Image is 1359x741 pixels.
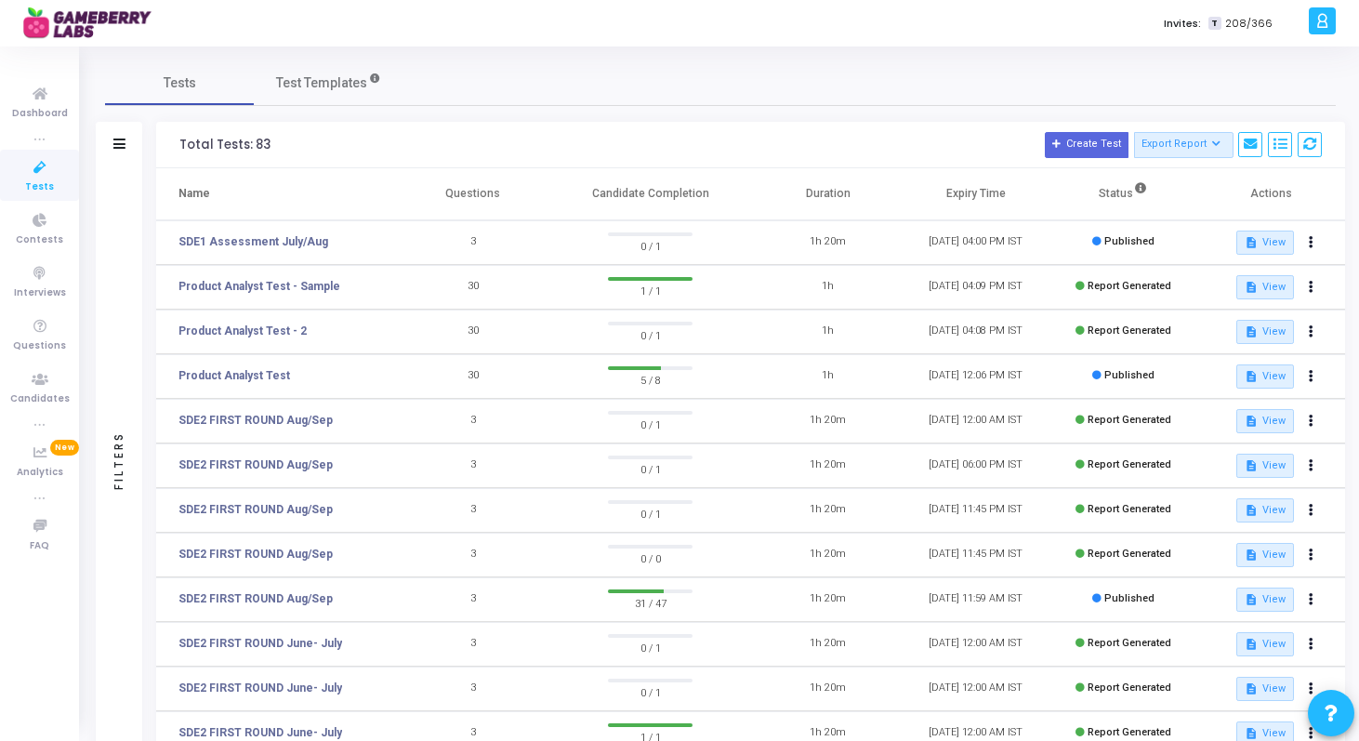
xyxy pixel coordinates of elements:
button: View [1236,320,1293,344]
mat-icon: description [1245,638,1258,651]
td: 3 [399,399,547,443]
td: 3 [399,220,547,265]
span: Report Generated [1088,414,1171,426]
td: 1h 20m [754,443,902,488]
td: [DATE] 11:59 AM IST [902,577,1049,622]
td: 1h 20m [754,220,902,265]
td: 30 [399,354,547,399]
button: View [1236,409,1293,433]
th: Candidate Completion [547,168,754,220]
img: logo [23,5,163,42]
mat-icon: description [1245,370,1258,383]
mat-icon: description [1245,236,1258,249]
mat-icon: description [1245,593,1258,606]
span: 5 / 8 [608,370,693,389]
span: Report Generated [1088,548,1171,560]
td: [DATE] 06:00 PM IST [902,443,1049,488]
span: Report Generated [1088,726,1171,738]
label: Invites: [1164,16,1201,32]
td: [DATE] 04:00 PM IST [902,220,1049,265]
button: Export Report [1134,132,1234,158]
span: Published [1104,235,1154,247]
td: 1h 20m [754,488,902,533]
mat-icon: description [1245,504,1258,517]
span: 0 / 1 [608,459,693,478]
span: Report Generated [1088,324,1171,337]
td: 3 [399,622,547,667]
th: Actions [1197,168,1345,220]
mat-icon: description [1245,682,1258,695]
mat-icon: description [1245,325,1258,338]
mat-icon: description [1245,281,1258,294]
span: Tests [164,73,196,93]
button: View [1236,543,1293,567]
button: View [1236,454,1293,478]
td: [DATE] 04:09 PM IST [902,265,1049,310]
span: Analytics [17,465,63,481]
td: [DATE] 12:00 AM IST [902,667,1049,711]
td: [DATE] 04:08 PM IST [902,310,1049,354]
td: 1h [754,354,902,399]
td: 3 [399,443,547,488]
th: Status [1049,168,1197,220]
button: Create Test [1045,132,1128,158]
div: Filters [111,358,127,562]
td: 3 [399,488,547,533]
span: Questions [13,338,66,354]
button: View [1236,632,1293,656]
a: SDE2 FIRST ROUND Aug/Sep [178,457,333,473]
span: Report Generated [1088,637,1171,649]
td: 30 [399,265,547,310]
td: [DATE] 11:45 PM IST [902,533,1049,577]
span: Report Generated [1088,681,1171,694]
td: 1h 20m [754,533,902,577]
span: Report Generated [1088,503,1171,515]
div: Total Tests: 83 [179,138,270,152]
td: 3 [399,577,547,622]
td: [DATE] 12:00 AM IST [902,622,1049,667]
span: Published [1104,592,1154,604]
a: SDE2 FIRST ROUND June- July [178,680,342,696]
mat-icon: description [1245,549,1258,562]
td: 1h 20m [754,667,902,711]
button: View [1236,498,1293,523]
th: Expiry Time [902,168,1049,220]
span: Dashboard [12,106,68,122]
button: View [1236,275,1293,299]
td: 3 [399,533,547,577]
a: SDE2 FIRST ROUND Aug/Sep [178,501,333,518]
td: 1h 20m [754,622,902,667]
td: 3 [399,667,547,711]
a: Product Analyst Test - Sample [178,278,340,295]
mat-icon: description [1245,727,1258,740]
a: SDE2 FIRST ROUND Aug/Sep [178,412,333,429]
td: 1h 20m [754,399,902,443]
th: Duration [754,168,902,220]
span: 1 / 1 [608,281,693,299]
mat-icon: description [1245,415,1258,428]
td: [DATE] 11:45 PM IST [902,488,1049,533]
a: SDE2 FIRST ROUND June- July [178,724,342,741]
span: 0 / 1 [608,325,693,344]
button: View [1236,231,1293,255]
span: Published [1104,369,1154,381]
span: 0 / 1 [608,504,693,523]
span: Report Generated [1088,280,1171,292]
a: Product Analyst Test - 2 [178,323,307,339]
td: [DATE] 12:00 AM IST [902,399,1049,443]
button: View [1236,588,1293,612]
a: Product Analyst Test [178,367,290,384]
span: Report Generated [1088,458,1171,470]
span: Tests [25,179,54,195]
span: FAQ [30,538,49,554]
span: Contests [16,232,63,248]
span: 0 / 1 [608,638,693,656]
span: Candidates [10,391,70,407]
td: 30 [399,310,547,354]
th: Questions [399,168,547,220]
span: Test Templates [276,73,367,93]
span: New [50,440,79,456]
span: 0 / 0 [608,549,693,567]
span: 208/366 [1225,16,1273,32]
span: 0 / 1 [608,682,693,701]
